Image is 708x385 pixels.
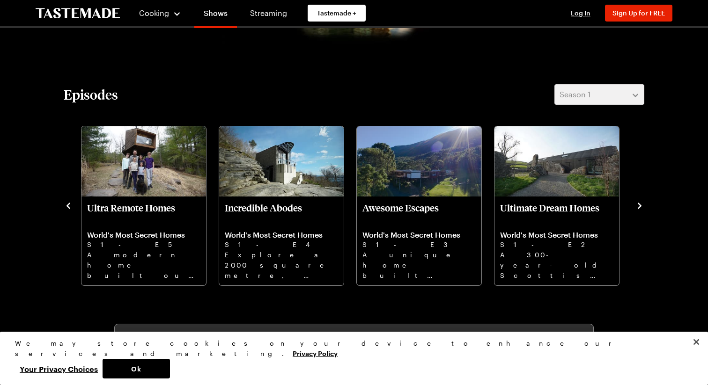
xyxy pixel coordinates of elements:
[225,202,338,280] a: Incredible Abodes
[87,250,200,280] p: A modern home built out of flint, a sleek glass residence next to a scenic lake. A tree house get...
[103,359,170,378] button: Ok
[362,202,476,225] p: Awesome Escapes
[554,84,644,105] button: Season 1
[81,126,206,196] img: Ultra Remote Homes
[500,202,613,280] a: Ultimate Dream Homes
[225,240,338,250] p: S1 - E4
[225,250,338,280] p: Explore a 2000 square metre, grid shaped family home hidden in nature, then visit a wartime bunke...
[362,240,476,250] p: S1 - E3
[15,338,685,359] div: We may store cookies on your device to enhance our services and marketing.
[562,8,599,18] button: Log In
[218,123,356,286] div: 5 / 8
[362,250,476,280] p: A unique home built into a lake. A home that resembles an ocean liner, and then to a transformed ...
[15,359,103,378] button: Your Privacy Choices
[64,86,118,103] h2: Episodes
[87,230,200,240] p: World's Most Secret Homes
[362,202,476,280] a: Awesome Escapes
[605,5,672,22] button: Sign Up for FREE
[357,126,481,285] div: Awesome Escapes
[87,240,200,250] p: S1 - E5
[500,250,613,280] p: A 300-year-old Scottish ruin. In [GEOGRAPHIC_DATA], a stunning waterfront villa. And in [GEOGRAPH...
[357,126,481,196] img: Awesome Escapes
[494,123,631,286] div: 7 / 8
[356,123,494,286] div: 6 / 8
[81,123,218,286] div: 4 / 8
[635,199,644,211] button: navigate to next item
[494,126,619,196] img: Ultimate Dream Homes
[293,349,338,357] a: More information about your privacy, opens in a new tab
[15,338,685,378] div: Privacy
[219,126,344,196] img: Incredible Abodes
[612,9,665,17] span: Sign Up for FREE
[81,126,206,285] div: Ultra Remote Homes
[219,126,344,285] div: Incredible Abodes
[308,5,366,22] a: Tastemade +
[571,9,590,17] span: Log In
[139,2,181,24] button: Cooking
[139,8,169,17] span: Cooking
[362,230,476,240] p: World's Most Secret Homes
[317,8,356,18] span: Tastemade +
[494,126,619,285] div: Ultimate Dream Homes
[87,202,200,225] p: Ultra Remote Homes
[194,2,237,28] a: Shows
[87,202,200,280] a: Ultra Remote Homes
[500,240,613,250] p: S1 - E2
[64,199,73,211] button: navigate to previous item
[36,8,120,19] a: To Tastemade Home Page
[225,202,338,225] p: Incredible Abodes
[500,230,613,240] p: World's Most Secret Homes
[560,89,590,100] span: Season 1
[225,230,338,240] p: World's Most Secret Homes
[500,202,613,225] p: Ultimate Dream Homes
[686,332,707,352] button: Close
